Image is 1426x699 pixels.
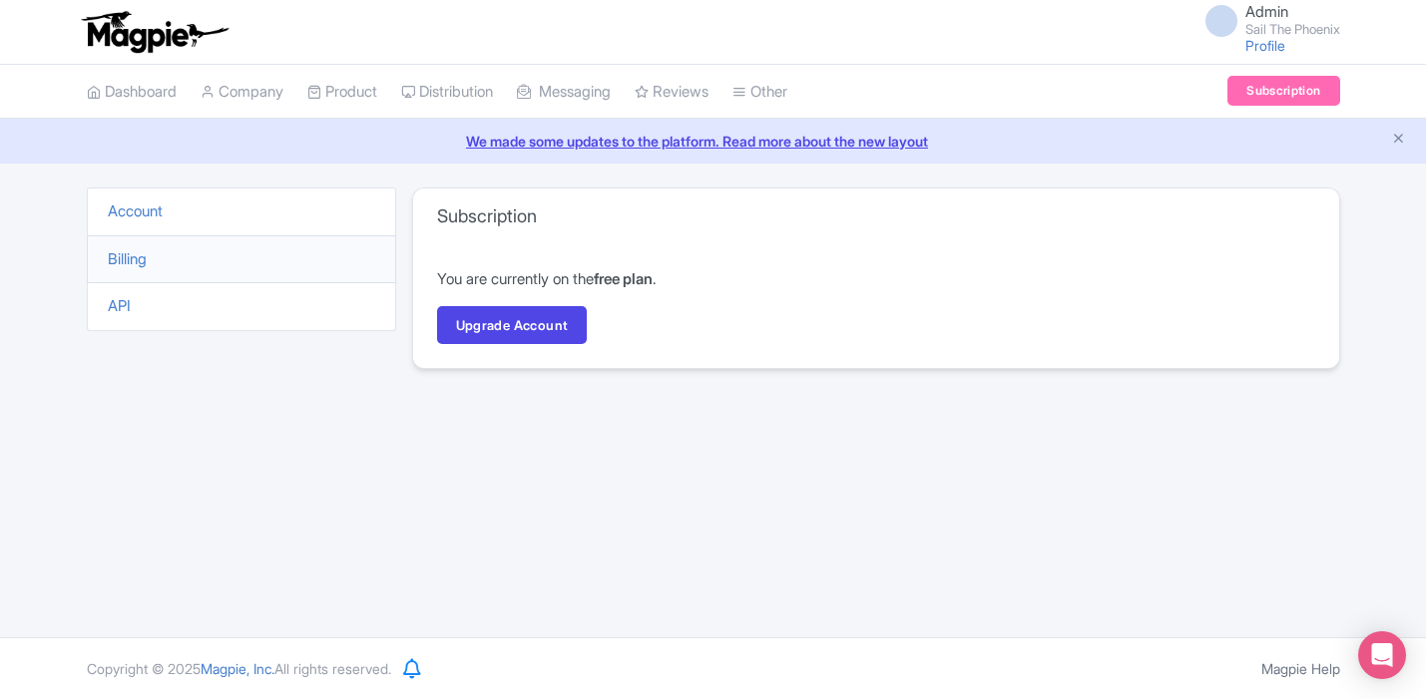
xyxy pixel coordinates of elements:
[108,249,147,268] a: Billing
[1358,631,1406,679] div: Open Intercom Messenger
[437,268,1315,291] p: You are currently on the .
[1391,129,1406,152] button: Close announcement
[517,65,611,120] a: Messaging
[12,131,1414,152] a: We made some updates to the platform. Read more about the new layout
[307,65,377,120] a: Product
[1245,2,1288,21] span: Admin
[87,65,177,120] a: Dashboard
[108,201,163,220] a: Account
[1261,660,1340,677] a: Magpie Help
[1245,23,1340,36] small: Sail The Phoenix
[75,658,403,679] div: Copyright © 2025 All rights reserved.
[594,269,653,288] strong: free plan
[1245,37,1285,54] a: Profile
[732,65,787,120] a: Other
[437,205,537,227] h3: Subscription
[1193,4,1340,36] a: Admin Sail The Phoenix
[1227,76,1339,106] a: Subscription
[635,65,709,120] a: Reviews
[108,296,131,315] a: API
[201,65,283,120] a: Company
[201,660,274,677] span: Magpie, Inc.
[437,306,588,344] a: Upgrade Account
[77,10,232,54] img: logo-ab69f6fb50320c5b225c76a69d11143b.png
[401,65,493,120] a: Distribution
